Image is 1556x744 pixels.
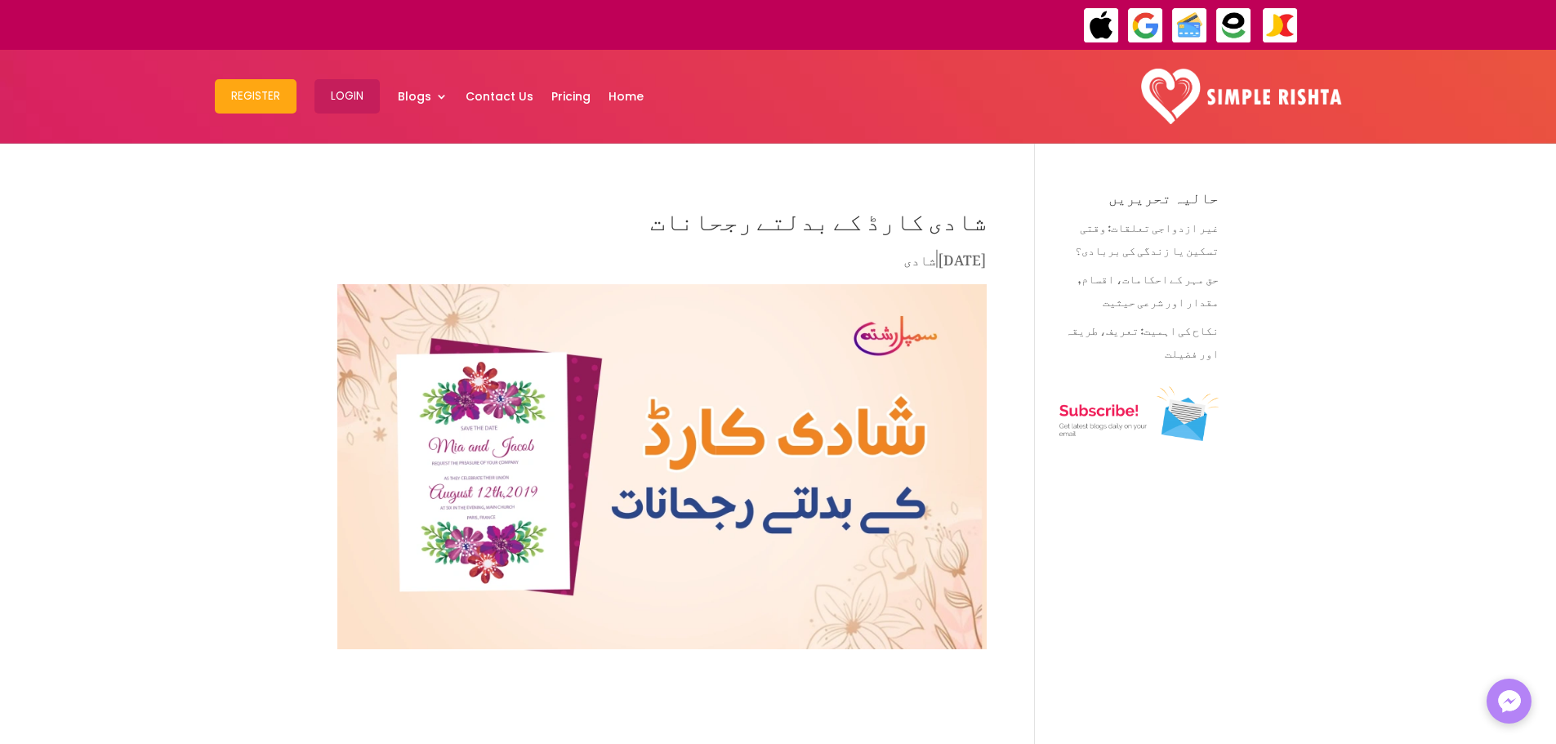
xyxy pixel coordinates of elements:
h4: حالیہ تحریریں [1059,190,1219,213]
h1: شادی کارڈ کے بدلتے رجحانات [337,190,987,247]
a: Login [314,54,380,139]
img: JazzCash-icon [1262,7,1299,44]
a: نکاح کی اہمیت: تعریف، طریقہ اور فضیلت [1065,313,1219,364]
a: حق مہر کے احکامات، اقسام, مقدار اور شرعی حیثیت [1077,261,1219,313]
img: ApplePay-icon [1083,7,1120,44]
a: غیر ازدواجی تعلقات: وقتی تسکین یا زندگی کی بربادی؟ [1075,210,1219,261]
img: GooglePay-icon [1127,7,1164,44]
a: شادی [903,239,936,274]
span: [DATE] [938,239,987,274]
a: Home [609,54,644,139]
a: Blogs [398,54,448,139]
img: Messenger [1493,685,1526,718]
a: Register [215,54,296,139]
button: Login [314,79,380,114]
a: Pricing [551,54,591,139]
a: Contact Us [466,54,533,139]
button: Register [215,79,296,114]
p: | [337,247,987,279]
img: Credit Cards [1171,7,1208,44]
img: EasyPaisa-icon [1215,7,1252,44]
